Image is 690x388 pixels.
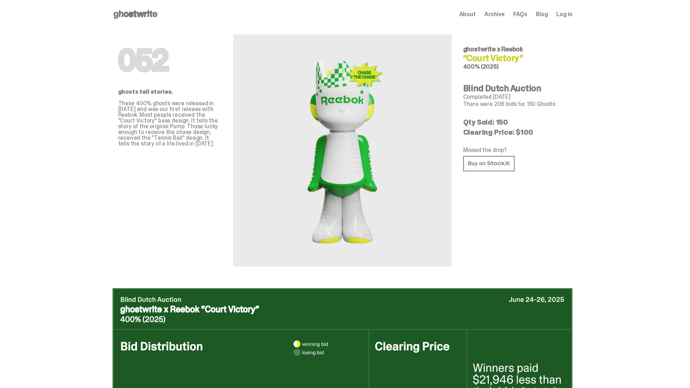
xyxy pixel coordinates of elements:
[118,101,222,147] p: These 400% ghosts were released in [DATE] and was our first release with Reebok. Most people rece...
[556,11,572,17] a: Log in
[118,46,222,75] h1: 052
[463,94,567,100] p: Completed [DATE]
[300,52,385,249] img: Reebok&ldquo;Court Victory&rdquo;
[118,89,222,95] p: ghosts tell stories.
[536,11,548,17] a: Blog
[484,11,505,17] a: Archive
[459,11,476,17] a: About
[463,119,567,126] p: Qty Sold: 150
[463,101,567,107] p: There were 206 bids for 150 Ghosts.
[463,63,499,70] span: 400% (2025)
[513,11,527,17] a: FAQs
[463,147,567,153] p: Missed the drop?
[463,45,523,54] span: ghostwrite x Reebok
[463,129,567,136] p: Clearing Price: $100
[463,84,567,93] h4: Blind Dutch Auction
[463,54,567,63] h4: “Court Victory”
